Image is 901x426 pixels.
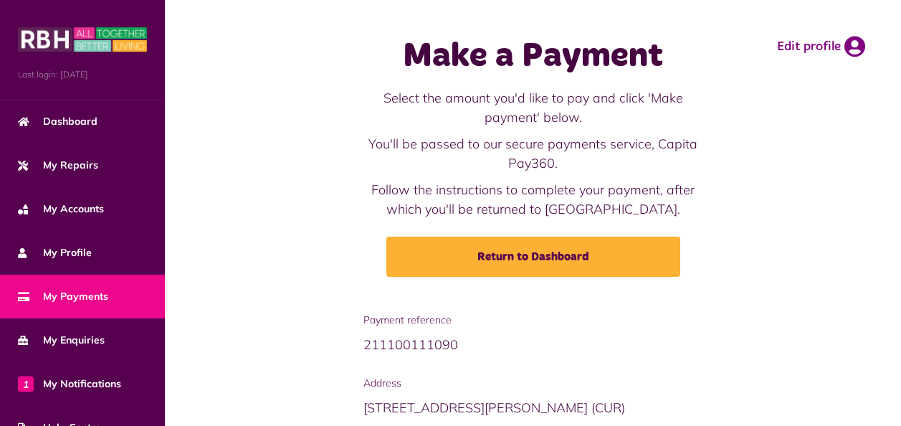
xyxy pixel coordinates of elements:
[18,376,34,392] span: 1
[18,377,121,392] span: My Notifications
[18,68,147,81] span: Last login: [DATE]
[18,25,147,54] img: MyRBH
[18,114,97,129] span: Dashboard
[18,158,98,173] span: My Repairs
[363,36,703,77] h1: Make a Payment
[18,289,108,304] span: My Payments
[363,88,703,127] p: Select the amount you'd like to pay and click 'Make payment' below.
[363,313,703,328] span: Payment reference
[363,336,458,353] span: 211100111090
[777,36,865,57] a: Edit profile
[386,237,680,277] a: Return to Dashboard
[18,245,92,260] span: My Profile
[18,333,105,348] span: My Enquiries
[363,376,703,391] span: Address
[363,399,625,416] span: [STREET_ADDRESS][PERSON_NAME] (CUR)
[363,180,703,219] p: Follow the instructions to complete your payment, after which you'll be returned to [GEOGRAPHIC_D...
[363,134,703,173] p: You'll be passed to our secure payments service, Capita Pay360.
[18,202,104,217] span: My Accounts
